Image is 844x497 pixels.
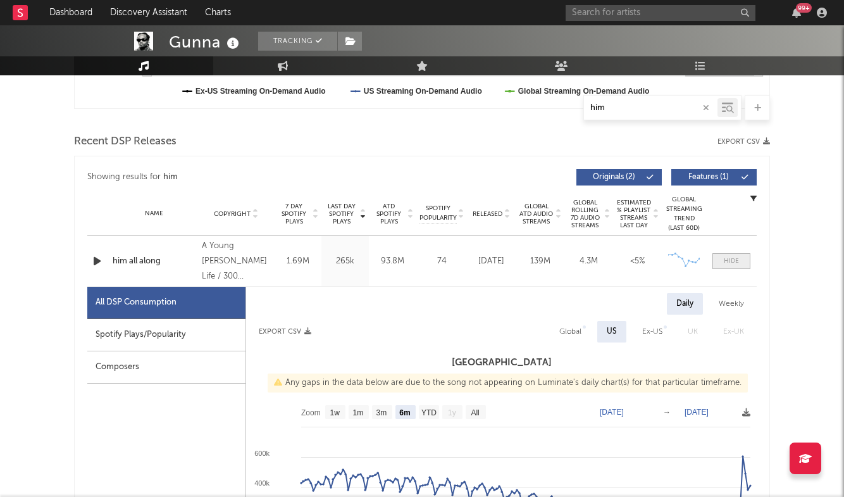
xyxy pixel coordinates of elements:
span: Spotify Popularity [419,204,457,223]
button: Tracking [258,32,337,51]
h3: [GEOGRAPHIC_DATA] [246,355,757,370]
div: <5% [616,255,659,268]
div: [DATE] [470,255,512,268]
div: A Young [PERSON_NAME] Life / 300 Entertainment release. Under exclusive license to Young [PERSON_... [202,239,271,284]
button: Features(1) [671,169,757,186]
input: Search for artists [566,5,755,21]
div: 4.3M [568,255,610,268]
div: him [163,170,178,185]
span: Features ( 1 ) [680,173,738,181]
div: US [607,324,617,339]
text: All [471,408,479,417]
div: Weekly [709,293,754,315]
text: → [663,408,671,417]
span: ATD Spotify Plays [372,203,406,225]
div: Ex-US [642,324,662,339]
span: Global ATD Audio Streams [519,203,554,225]
text: 3m [376,408,387,417]
button: Originals(2) [576,169,662,186]
span: Released [473,210,502,218]
span: Originals ( 2 ) [585,173,643,181]
div: Name [113,209,195,218]
text: [DATE] [685,408,709,417]
span: 7 Day Spotify Plays [277,203,311,225]
div: All DSP Consumption [96,295,177,310]
text: 1y [448,408,456,417]
text: [DATE] [600,408,624,417]
div: 99 + [796,3,812,13]
div: 74 [419,255,464,268]
div: 139M [519,255,561,268]
div: 1.69M [277,255,318,268]
div: 93.8M [372,255,413,268]
div: Showing results for [87,169,422,186]
text: 6m [399,408,410,417]
button: 99+ [792,8,801,18]
text: 600k [254,450,270,457]
div: 265k [325,255,366,268]
div: All DSP Consumption [87,287,245,319]
div: Composers [87,351,245,384]
button: Export CSV [717,138,770,146]
div: Daily [667,293,703,315]
text: Ex-US Streaming On-Demand Audio [195,87,326,96]
span: Estimated % Playlist Streams Last Day [616,199,651,229]
span: Copyright [214,210,251,218]
text: Global Streaming On-Demand Audio [518,87,650,96]
text: YTD [421,408,437,417]
text: 1m [353,408,364,417]
div: Spotify Plays/Popularity [87,319,245,351]
button: Export CSV [259,328,311,336]
text: Zoom [301,408,321,417]
span: Recent DSP Releases [74,134,177,149]
div: Gunna [169,32,242,53]
div: Global [559,324,581,339]
div: Global Streaming Trend (Last 60D) [665,195,703,233]
a: him all along [113,255,195,268]
div: Any gaps in the data below are due to the song not appearing on Luminate's daily chart(s) for tha... [268,374,748,393]
text: 400k [254,479,270,487]
span: Last Day Spotify Plays [325,203,358,225]
span: Global Rolling 7D Audio Streams [568,199,602,229]
input: Search by song name or URL [584,103,717,113]
text: US Streaming On-Demand Audio [364,87,482,96]
text: 1w [330,408,340,417]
